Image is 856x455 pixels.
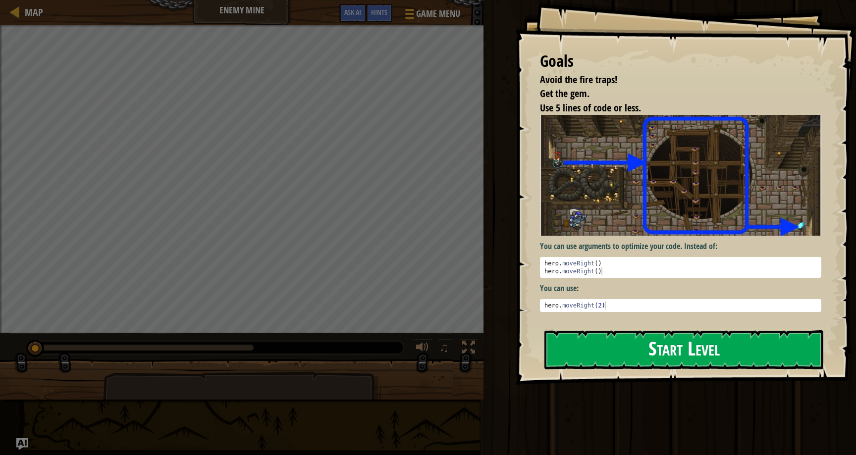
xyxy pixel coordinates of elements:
[413,339,432,359] button: Adjust volume
[16,438,28,450] button: Ask AI
[540,283,821,294] p: You can use:
[528,87,819,101] li: Get the gem.
[25,5,43,19] span: Map
[371,7,387,17] span: Hints
[544,330,823,369] button: Start Level
[540,73,617,86] span: Avoid the fire traps!
[540,101,641,114] span: Use 5 lines of code or less.
[439,340,449,355] span: ♫
[528,101,819,115] li: Use 5 lines of code or less.
[540,115,821,236] img: Enemy mine
[528,73,819,87] li: Avoid the fire traps!
[437,339,454,359] button: ♫
[459,339,479,359] button: Toggle fullscreen
[339,4,366,22] button: Ask AI
[20,5,43,19] a: Map
[397,4,466,27] button: Game Menu
[416,7,460,20] span: Game Menu
[540,50,821,73] div: Goals
[344,7,361,17] span: Ask AI
[540,241,821,252] p: You can use arguments to optimize your code. Instead of:
[540,87,589,100] span: Get the gem.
